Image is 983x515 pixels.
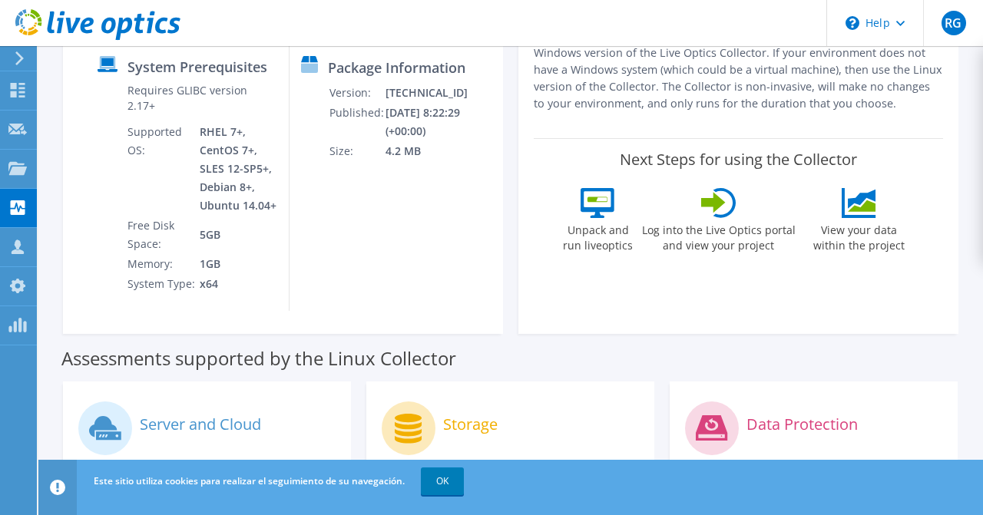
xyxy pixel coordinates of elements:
[61,351,456,366] label: Assessments supported by the Linux Collector
[127,216,199,254] td: Free Disk Space:
[199,254,277,274] td: 1GB
[563,218,634,253] label: Unpack and run liveoptics
[641,218,796,253] label: Log into the Live Optics portal and view your project
[199,216,277,254] td: 5GB
[127,83,276,114] label: Requires GLIBC version 2.17+
[385,83,496,103] td: [TECHNICAL_ID]
[385,103,496,141] td: [DATE] 8:22:29 (+00:00)
[846,16,859,30] svg: \n
[94,474,405,487] span: Este sitio utiliza cookies para realizar el seguimiento de su navegación.
[421,467,464,495] a: OK
[127,274,199,294] td: System Type:
[329,83,385,103] td: Version:
[443,417,498,432] label: Storage
[127,254,199,274] td: Memory:
[199,274,277,294] td: x64
[620,150,857,169] label: Next Steps for using the Collector
[385,141,496,161] td: 4.2 MB
[199,122,277,216] td: RHEL 7+, CentOS 7+, SLES 12-SP5+, Debian 8+, Ubuntu 14.04+
[127,59,267,74] label: System Prerequisites
[804,218,915,253] label: View your data within the project
[127,122,199,216] td: Supported OS:
[746,417,858,432] label: Data Protection
[942,11,966,35] span: RG
[328,60,465,75] label: Package Information
[329,141,385,161] td: Size:
[140,417,261,432] label: Server and Cloud
[329,103,385,141] td: Published:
